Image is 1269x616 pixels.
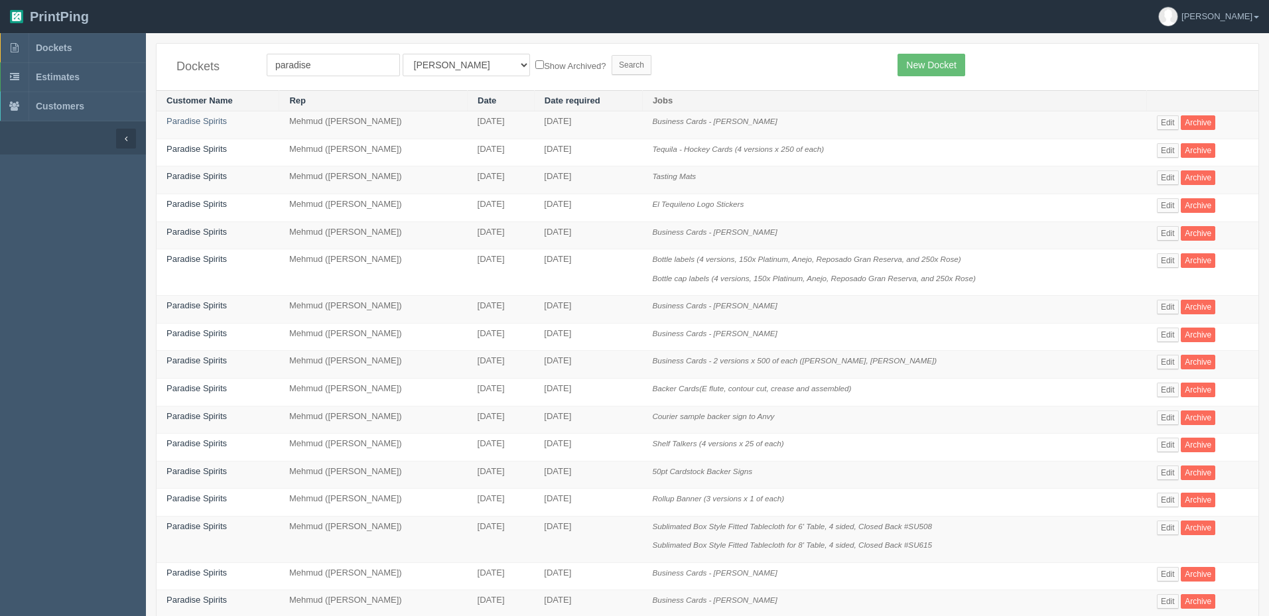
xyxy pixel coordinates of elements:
td: [DATE] [468,351,535,379]
a: Edit [1157,226,1179,241]
td: [DATE] [468,516,535,562]
a: Edit [1157,594,1179,609]
span: Dockets [36,42,72,53]
a: Paradise Spirits [167,383,227,393]
a: Edit [1157,493,1179,507]
a: Paradise Spirits [167,411,227,421]
i: Business Cards - [PERSON_NAME] [652,595,777,604]
a: Paradise Spirits [167,466,227,476]
i: Bottle cap labels (4 versions, 150x Platinum, Anejo, Reposado Gran Reserva, and 250x Rose) [652,274,975,282]
a: Paradise Spirits [167,171,227,181]
a: Archive [1181,143,1215,158]
i: Rollup Banner (3 versions x 1 of each) [652,494,784,503]
i: Shelf Talkers (4 versions x 25 of each) [652,439,783,448]
a: Archive [1181,383,1215,397]
a: Paradise Spirits [167,254,227,264]
td: [DATE] [534,378,642,406]
a: Date required [545,95,600,105]
td: [DATE] [468,406,535,434]
td: [DATE] [468,194,535,222]
td: [DATE] [534,194,642,222]
td: [DATE] [534,562,642,590]
a: Archive [1181,410,1215,425]
a: Date [478,95,496,105]
td: Mehmud ([PERSON_NAME]) [279,139,468,166]
td: [DATE] [468,296,535,324]
td: Mehmud ([PERSON_NAME]) [279,323,468,351]
a: Edit [1157,567,1179,582]
td: Mehmud ([PERSON_NAME]) [279,562,468,590]
a: Edit [1157,115,1179,130]
a: Paradise Spirits [167,438,227,448]
a: Archive [1181,465,1215,480]
td: [DATE] [534,249,642,296]
a: Archive [1181,300,1215,314]
a: Archive [1181,226,1215,241]
a: Edit [1157,355,1179,369]
td: Mehmud ([PERSON_NAME]) [279,351,468,379]
h4: Dockets [176,60,247,74]
i: Bottle labels (4 versions, 150x Platinum, Anejo, Reposado Gran Reserva, and 250x Rose) [652,255,961,263]
a: Edit [1157,521,1179,535]
a: Archive [1181,198,1215,213]
td: [DATE] [468,378,535,406]
td: Mehmud ([PERSON_NAME]) [279,249,468,296]
i: Business Cards - [PERSON_NAME] [652,227,777,236]
td: [DATE] [534,434,642,462]
a: Edit [1157,328,1179,342]
a: Edit [1157,410,1179,425]
a: Paradise Spirits [167,493,227,503]
a: Edit [1157,253,1179,268]
td: [DATE] [468,221,535,249]
td: Mehmud ([PERSON_NAME]) [279,111,468,139]
a: Edit [1157,143,1179,158]
input: Show Archived? [535,60,544,69]
a: Paradise Spirits [167,355,227,365]
td: [DATE] [468,249,535,296]
td: Mehmud ([PERSON_NAME]) [279,406,468,434]
td: [DATE] [468,111,535,139]
a: Paradise Spirits [167,199,227,209]
img: avatar_default-7531ab5dedf162e01f1e0bb0964e6a185e93c5c22dfe317fb01d7f8cd2b1632c.jpg [1159,7,1177,26]
a: Edit [1157,465,1179,480]
input: Search [612,55,651,75]
i: Business Cards - [PERSON_NAME] [652,568,777,577]
a: Archive [1181,115,1215,130]
i: Sublimated Box Style Fitted Tablecloth for 6' Table, 4 sided, Closed Back #SU508 [652,522,932,530]
td: [DATE] [534,516,642,562]
a: Archive [1181,355,1215,369]
i: El Tequileno Logo Stickers [652,200,744,208]
td: [DATE] [468,139,535,166]
th: Jobs [642,90,1147,111]
i: Backer Cards(E flute, contour cut, crease and assembled) [652,384,851,393]
a: Archive [1181,438,1215,452]
a: Paradise Spirits [167,595,227,605]
td: Mehmud ([PERSON_NAME]) [279,489,468,517]
label: Show Archived? [535,58,606,73]
a: Paradise Spirits [167,144,227,154]
span: Estimates [36,72,80,82]
td: [DATE] [468,461,535,489]
td: [DATE] [534,489,642,517]
td: [DATE] [534,296,642,324]
td: [DATE] [468,562,535,590]
img: logo-3e63b451c926e2ac314895c53de4908e5d424f24456219fb08d385ab2e579770.png [10,10,23,23]
td: [DATE] [468,323,535,351]
a: Archive [1181,594,1215,609]
a: Rep [289,95,306,105]
td: Mehmud ([PERSON_NAME]) [279,221,468,249]
td: Mehmud ([PERSON_NAME]) [279,194,468,222]
td: [DATE] [468,489,535,517]
a: Edit [1157,198,1179,213]
a: Paradise Spirits [167,116,227,126]
td: [DATE] [534,111,642,139]
td: [DATE] [534,139,642,166]
a: Archive [1181,253,1215,268]
a: Archive [1181,328,1215,342]
td: [DATE] [534,221,642,249]
a: Paradise Spirits [167,300,227,310]
i: Business Cards - [PERSON_NAME] [652,117,777,125]
td: [DATE] [468,434,535,462]
td: [DATE] [534,406,642,434]
a: Archive [1181,567,1215,582]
